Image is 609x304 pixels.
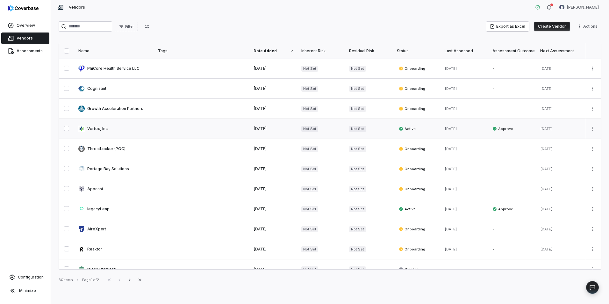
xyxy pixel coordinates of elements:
button: More actions [588,224,598,234]
td: - [489,159,536,179]
td: - [489,219,536,239]
button: More actions [588,124,598,134]
div: Status [397,48,437,54]
span: [DATE] [445,167,457,171]
a: Vendors [1,33,49,44]
span: Not Set [349,266,366,272]
div: Date Added [254,48,294,54]
td: - [536,259,584,279]
span: Filter [125,24,134,29]
span: Not Set [301,126,318,132]
button: More actions [588,244,598,254]
button: More actions [588,264,598,274]
button: More actions [588,184,598,194]
div: Inherent Risk [301,48,341,54]
button: More actions [588,84,598,93]
span: Vendors [17,36,33,41]
span: [DATE] [445,227,457,231]
span: [DATE] [445,86,457,91]
span: Not Set [349,166,366,172]
span: Onboarding [399,66,425,71]
button: Luke Taylor avatar[PERSON_NAME] [555,3,603,12]
button: More actions [588,64,598,73]
td: - [489,79,536,99]
span: [DATE] [254,247,267,251]
span: [DATE] [540,66,553,71]
span: Minimize [19,288,36,293]
button: Filter [115,22,138,31]
div: Tags [158,48,246,54]
span: Assessments [17,48,43,54]
a: Configuration [3,271,48,283]
div: 30 items [59,278,73,282]
span: Not Set [349,186,366,192]
button: More actions [588,164,598,174]
span: Not Set [349,146,366,152]
img: Luke Taylor avatar [559,5,564,10]
td: - [441,259,489,279]
span: [DATE] [540,247,553,251]
span: [DATE] [254,86,267,91]
button: More actions [588,204,598,214]
span: Not Set [301,66,318,72]
span: [DATE] [540,106,553,111]
span: [DATE] [540,207,553,211]
div: Last Assessed [445,48,485,54]
span: Onboarding [399,146,425,151]
span: Not Set [301,106,318,112]
div: • [77,278,78,282]
span: Not Set [301,186,318,192]
span: Configuration [18,275,44,280]
span: Onboarding [399,247,425,252]
span: [DATE] [254,267,267,271]
span: Not Set [301,166,318,172]
button: Export as Excel [486,22,529,31]
td: - [489,179,536,199]
span: Onboarding [399,86,425,91]
span: [DATE] [254,106,267,111]
span: [DATE] [445,187,457,191]
span: Created [399,267,419,272]
span: Onboarding [399,106,425,111]
button: Minimize [3,284,48,297]
span: [DATE] [254,146,267,151]
span: [DATE] [540,227,553,231]
span: [DATE] [254,126,267,131]
button: Create Vendor [534,22,570,31]
span: Overview [17,23,35,28]
td: - [489,59,536,79]
div: Name [78,48,150,54]
span: Not Set [301,86,318,92]
span: Not Set [301,146,318,152]
span: [DATE] [540,147,553,151]
span: Onboarding [399,227,425,232]
span: [DATE] [254,186,267,191]
a: Assessments [1,45,49,57]
button: More actions [575,22,601,31]
td: - [489,99,536,119]
button: More actions [588,144,598,154]
td: - [489,239,536,259]
span: [DATE] [445,106,457,111]
span: Vendors [69,5,85,10]
span: [DATE] [254,166,267,171]
span: Onboarding [399,166,425,171]
span: Not Set [349,226,366,232]
button: More actions [588,104,598,113]
span: [DATE] [540,167,553,171]
td: - [489,259,536,279]
div: Residual Risk [349,48,389,54]
a: Overview [1,20,49,31]
span: Not Set [349,66,366,72]
div: Page 1 of 2 [82,278,99,282]
span: Not Set [349,86,366,92]
span: Active [399,206,416,212]
span: Not Set [349,126,366,132]
span: [DATE] [445,247,457,251]
span: Active [399,126,416,131]
span: [DATE] [254,66,267,71]
span: Not Set [301,206,318,212]
span: [DATE] [445,66,457,71]
span: Not Set [301,246,318,252]
span: Not Set [349,106,366,112]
